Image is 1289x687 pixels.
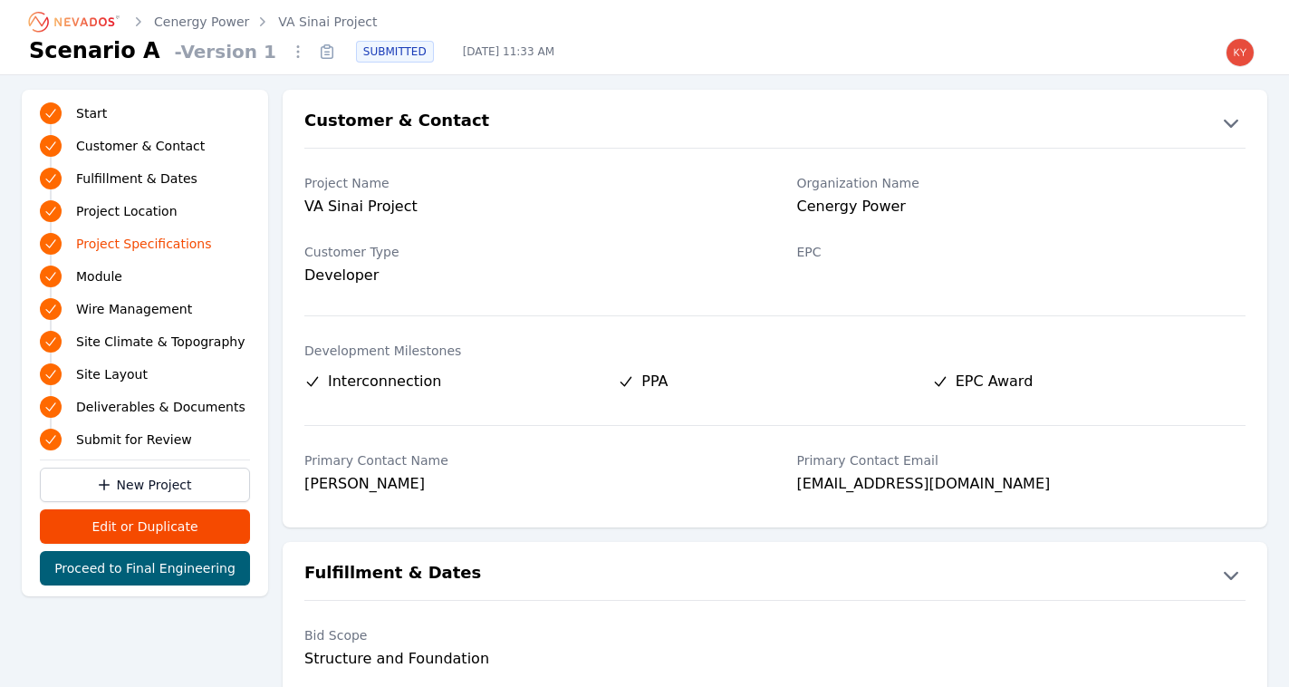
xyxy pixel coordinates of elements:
[76,398,245,416] span: Deliverables & Documents
[304,342,1246,360] label: Development Milestones
[304,243,754,261] label: Customer Type
[304,451,754,469] label: Primary Contact Name
[304,648,754,670] div: Structure and Foundation
[356,41,434,63] div: SUBMITTED
[76,202,178,220] span: Project Location
[283,560,1267,589] button: Fulfillment & Dates
[29,36,160,65] h1: Scenario A
[448,44,569,59] span: [DATE] 11:33 AM
[304,473,754,498] div: [PERSON_NAME]
[154,13,249,31] a: Cenergy Power
[76,169,197,188] span: Fulfillment & Dates
[76,137,205,155] span: Customer & Contact
[641,371,668,392] span: PPA
[40,468,250,502] a: New Project
[304,174,754,192] label: Project Name
[304,196,754,221] div: VA Sinai Project
[76,235,212,253] span: Project Specifications
[76,104,107,122] span: Start
[304,626,754,644] label: Bid Scope
[304,108,489,137] h2: Customer & Contact
[328,371,441,392] span: Interconnection
[278,13,377,31] a: VA Sinai Project
[1226,38,1255,67] img: kyle.macdougall@nevados.solar
[797,243,1246,261] label: EPC
[76,333,245,351] span: Site Climate & Topography
[29,7,378,36] nav: Breadcrumb
[304,265,754,286] div: Developer
[797,196,1246,221] div: Cenergy Power
[956,371,1034,392] span: EPC Award
[797,451,1246,469] label: Primary Contact Email
[76,300,192,318] span: Wire Management
[76,431,192,449] span: Submit for Review
[283,108,1267,137] button: Customer & Contact
[40,551,250,585] button: Proceed to Final Engineering
[40,509,250,544] button: Edit or Duplicate
[168,39,284,64] span: - Version 1
[797,174,1246,192] label: Organization Name
[304,560,481,589] h2: Fulfillment & Dates
[797,473,1246,498] div: [EMAIL_ADDRESS][DOMAIN_NAME]
[40,101,250,452] nav: Progress
[76,365,148,383] span: Site Layout
[76,267,122,285] span: Module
